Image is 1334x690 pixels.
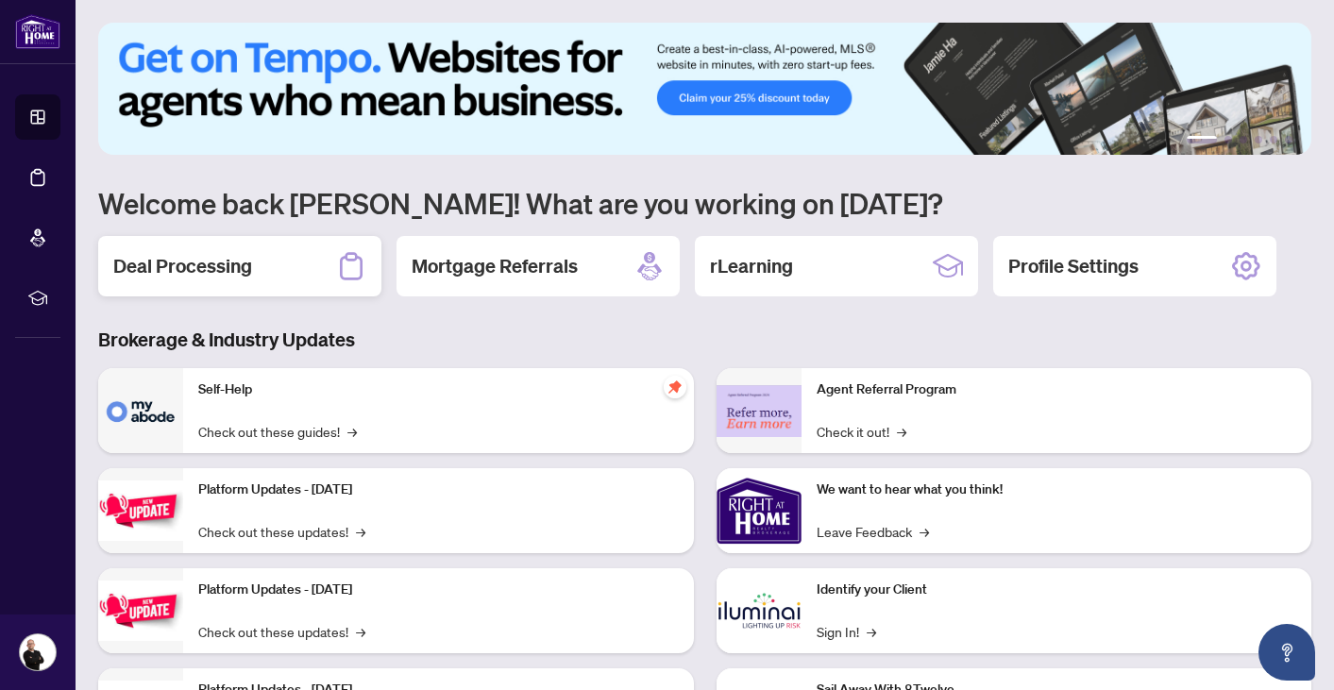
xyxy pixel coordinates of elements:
[98,185,1311,221] h1: Welcome back [PERSON_NAME]! What are you working on [DATE]?
[817,521,929,542] a: Leave Feedback→
[412,253,578,279] h2: Mortgage Referrals
[817,480,1297,500] p: We want to hear what you think!
[98,581,183,640] img: Platform Updates - July 8, 2025
[710,253,793,279] h2: rLearning
[98,23,1311,155] img: Slide 0
[817,421,906,442] a: Check it out!→
[347,421,357,442] span: →
[920,521,929,542] span: →
[897,421,906,442] span: →
[98,480,183,540] img: Platform Updates - July 21, 2025
[1008,253,1139,279] h2: Profile Settings
[1255,136,1262,143] button: 4
[15,14,60,49] img: logo
[356,521,365,542] span: →
[198,421,357,442] a: Check out these guides!→
[198,580,679,600] p: Platform Updates - [DATE]
[1270,136,1277,143] button: 5
[198,521,365,542] a: Check out these updates!→
[817,621,876,642] a: Sign In!→
[867,621,876,642] span: →
[717,468,802,553] img: We want to hear what you think!
[198,621,365,642] a: Check out these updates!→
[1285,136,1292,143] button: 6
[1240,136,1247,143] button: 3
[198,480,679,500] p: Platform Updates - [DATE]
[198,379,679,400] p: Self-Help
[817,379,1297,400] p: Agent Referral Program
[664,376,686,398] span: pushpin
[717,385,802,437] img: Agent Referral Program
[1258,624,1315,681] button: Open asap
[113,253,252,279] h2: Deal Processing
[98,368,183,453] img: Self-Help
[1224,136,1232,143] button: 2
[1187,136,1217,143] button: 1
[717,568,802,653] img: Identify your Client
[817,580,1297,600] p: Identify your Client
[356,621,365,642] span: →
[20,634,56,670] img: Profile Icon
[98,327,1311,353] h3: Brokerage & Industry Updates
